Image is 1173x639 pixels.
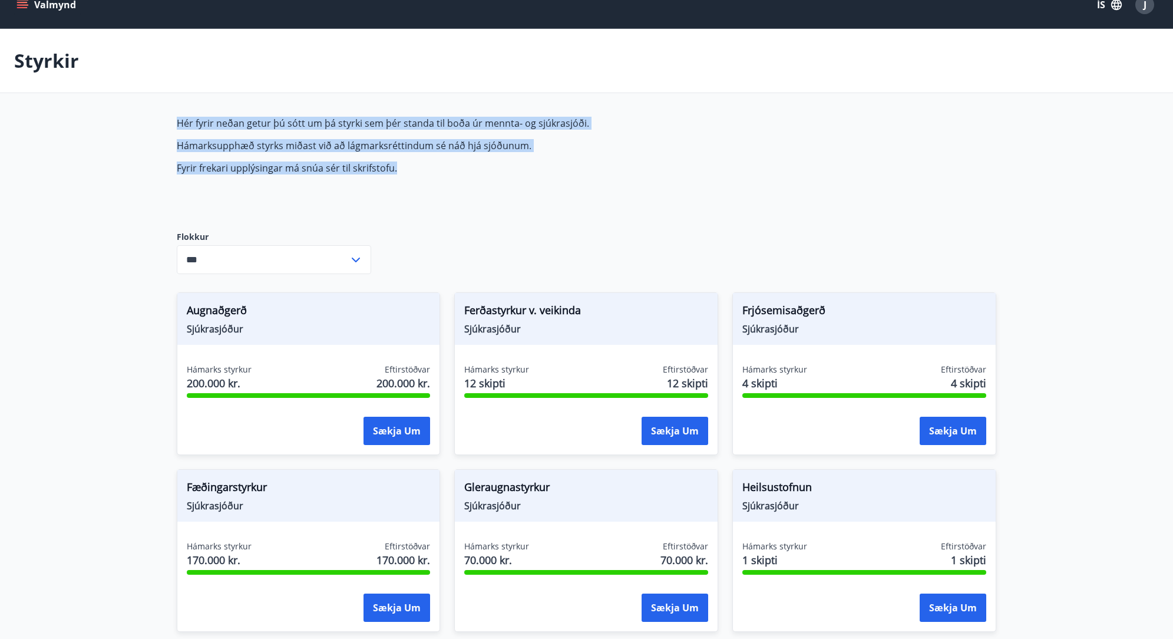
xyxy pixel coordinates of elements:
span: Eftirstöðvar [663,541,708,552]
span: Sjúkrasjóður [464,322,708,335]
span: 170.000 kr. [187,552,252,568]
span: 70.000 kr. [464,552,529,568]
span: Sjúkrasjóður [742,499,986,512]
span: Hámarks styrkur [464,541,529,552]
span: Gleraugnastyrkur [464,479,708,499]
span: Eftirstöðvar [941,541,986,552]
button: Sækja um [642,417,708,445]
span: Hámarks styrkur [464,364,529,376]
span: Augnaðgerð [187,302,431,322]
button: Sækja um [642,594,708,622]
span: Eftirstöðvar [941,364,986,376]
span: Frjósemisaðgerð [742,302,986,322]
span: Heilsustofnun [742,479,986,499]
span: Hámarks styrkur [742,541,807,552]
span: Sjúkrasjóður [742,322,986,335]
span: 1 skipti [742,552,807,568]
span: 4 skipti [951,376,986,391]
p: Hér fyrir neðan getur þú sótt um þá styrki sem þér standa til boða úr mennta- og sjúkrasjóði. [177,117,733,130]
span: 12 skipti [667,376,708,391]
span: Eftirstöðvar [385,541,430,552]
span: Eftirstöðvar [663,364,708,376]
p: Styrkir [14,48,79,74]
span: Hámarks styrkur [187,364,252,376]
span: 70.000 kr. [660,552,708,568]
span: 200.000 kr. [187,376,252,391]
span: 1 skipti [951,552,986,568]
p: Hámarksupphæð styrks miðast við að lágmarksréttindum sé náð hjá sjóðunum. [177,139,733,152]
span: Sjúkrasjóður [464,499,708,512]
span: Hámarks styrkur [187,541,252,552]
button: Sækja um [920,594,986,622]
span: 4 skipti [742,376,807,391]
span: Fæðingarstyrkur [187,479,431,499]
span: Sjúkrasjóður [187,499,431,512]
button: Sækja um [920,417,986,445]
span: 12 skipti [464,376,529,391]
label: Flokkur [177,231,371,243]
span: Eftirstöðvar [385,364,430,376]
span: Hámarks styrkur [742,364,807,376]
button: Sækja um [364,594,430,622]
button: Sækja um [364,417,430,445]
span: Sjúkrasjóður [187,322,431,335]
span: Ferðastyrkur v. veikinda [464,302,708,322]
p: Fyrir frekari upplýsingar má snúa sér til skrifstofu. [177,162,733,174]
span: 170.000 kr. [376,552,430,568]
span: 200.000 kr. [376,376,430,391]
